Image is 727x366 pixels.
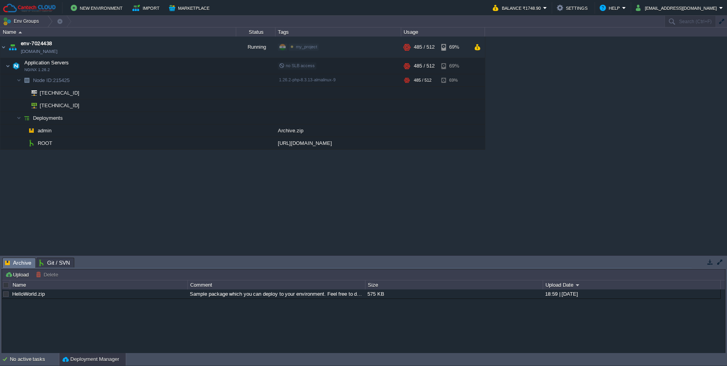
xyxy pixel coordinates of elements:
img: AMDAwAAAACH5BAEAAAAALAAAAAABAAEAAAICRAEAOw== [26,124,37,137]
div: Status [237,27,275,37]
div: 69% [441,58,467,74]
div: 485 / 512 [414,37,435,58]
button: [EMAIL_ADDRESS][DOMAIN_NAME] [636,3,719,13]
img: AMDAwAAAACH5BAEAAAAALAAAAAABAAEAAAICRAEAOw== [6,58,10,74]
div: Running [236,37,275,58]
div: Tags [276,27,401,37]
div: 69% [441,37,467,58]
button: Upload [5,271,31,278]
span: 1.26.2-php-8.3.13-almalinux-9 [279,77,336,82]
img: AMDAwAAAACH5BAEAAAAALAAAAAABAAEAAAICRAEAOw== [21,112,32,124]
button: New Environment [71,3,125,13]
img: Cantech Cloud [3,3,56,13]
div: Sample package which you can deploy to your environment. Feel free to delete and upload a package... [188,289,365,298]
a: admin [37,127,53,134]
a: [TECHNICAL_ID] [39,102,81,108]
a: HelloWorld.zip [12,291,45,297]
button: Marketplace [169,3,212,13]
span: Archive [5,258,31,268]
a: Deployments [32,115,64,121]
img: AMDAwAAAACH5BAEAAAAALAAAAAABAAEAAAICRAEAOw== [21,124,26,137]
button: Help [600,3,622,13]
span: Git / SVN [39,258,70,267]
span: NGINX 1.26.2 [24,68,50,72]
img: AMDAwAAAACH5BAEAAAAALAAAAAABAAEAAAICRAEAOw== [7,37,18,58]
img: AMDAwAAAACH5BAEAAAAALAAAAAABAAEAAAICRAEAOw== [17,112,21,124]
span: Node ID: [33,77,53,83]
div: Name [1,27,236,37]
div: No active tasks [10,353,59,366]
a: Node ID:215425 [32,77,71,84]
div: Usage [402,27,485,37]
div: 69% [441,74,467,86]
img: AMDAwAAAACH5BAEAAAAALAAAAAABAAEAAAICRAEAOw== [11,58,22,74]
div: Archive.zip [275,124,401,137]
div: 485 / 512 [414,74,431,86]
button: Deployment Manager [62,355,119,363]
div: 575 KB [365,289,542,298]
button: Settings [557,3,590,13]
div: 18:59 | [DATE] [543,289,720,298]
img: AMDAwAAAACH5BAEAAAAALAAAAAABAAEAAAICRAEAOw== [0,37,7,58]
div: Size [366,280,543,289]
button: Delete [36,271,61,278]
img: AMDAwAAAACH5BAEAAAAALAAAAAABAAEAAAICRAEAOw== [18,31,22,33]
span: Application Servers [24,59,70,66]
span: 215425 [32,77,71,84]
img: AMDAwAAAACH5BAEAAAAALAAAAAABAAEAAAICRAEAOw== [17,74,21,86]
div: 485 / 512 [414,58,435,74]
button: Import [132,3,162,13]
img: AMDAwAAAACH5BAEAAAAALAAAAAABAAEAAAICRAEAOw== [26,87,37,99]
img: AMDAwAAAACH5BAEAAAAALAAAAAABAAEAAAICRAEAOw== [26,137,37,149]
a: [DOMAIN_NAME] [21,48,57,55]
div: Upload Date [543,280,720,289]
button: Env Groups [3,16,42,27]
img: AMDAwAAAACH5BAEAAAAALAAAAAABAAEAAAICRAEAOw== [26,99,37,112]
div: [URL][DOMAIN_NAME] [275,137,401,149]
div: Name [11,280,187,289]
span: [TECHNICAL_ID] [39,99,81,112]
div: Comment [188,280,365,289]
img: AMDAwAAAACH5BAEAAAAALAAAAAABAAEAAAICRAEAOw== [21,74,32,86]
span: my_project [296,44,317,49]
a: env-7024438 [21,40,52,48]
a: [TECHNICAL_ID] [39,90,81,96]
button: Balance ₹1748.90 [493,3,543,13]
span: [TECHNICAL_ID] [39,87,81,99]
a: ROOT [37,140,53,146]
img: AMDAwAAAACH5BAEAAAAALAAAAAABAAEAAAICRAEAOw== [21,99,26,112]
img: AMDAwAAAACH5BAEAAAAALAAAAAABAAEAAAICRAEAOw== [21,87,26,99]
img: AMDAwAAAACH5BAEAAAAALAAAAAABAAEAAAICRAEAOw== [21,137,26,149]
a: Application ServersNGINX 1.26.2 [24,60,70,66]
span: no SLB access [279,63,315,68]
